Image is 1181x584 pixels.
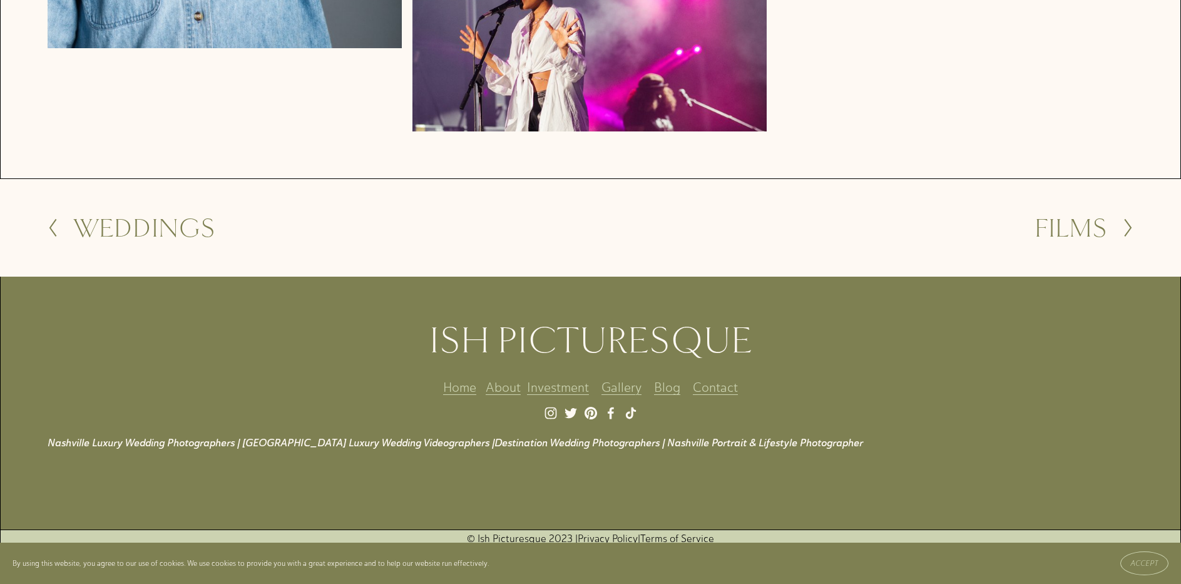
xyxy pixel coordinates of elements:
a: About [486,376,521,399]
a: Blog [654,376,680,399]
a: Weddings [47,215,215,242]
a: Privacy Policy [578,530,638,548]
a: Investment [527,376,589,399]
a: Home [443,376,476,399]
span: Accept [1130,559,1158,568]
em: Nashville Luxury Wedding Photographers | [GEOGRAPHIC_DATA] Luxury Wedding Videographers |Destinat... [48,436,863,449]
a: Gallery [601,376,642,399]
h2: ISH PICTURESQUE [366,316,814,366]
a: Terms of Service [640,530,714,548]
h2: Weddings [74,215,215,242]
button: Accept [1120,551,1168,575]
a: Contact [693,376,738,399]
p: By using this website, you agree to our use of cookies. We use cookies to provide you with a grea... [13,557,489,570]
h2: Films [1035,215,1107,242]
a: Films [1035,215,1134,242]
p: © Ish Picturesque 2023 | | [185,530,997,548]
